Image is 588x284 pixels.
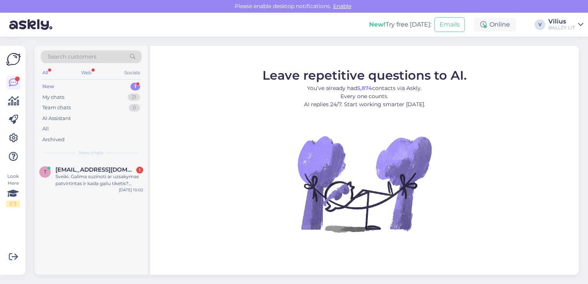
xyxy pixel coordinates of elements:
[42,83,54,90] div: New
[262,67,467,82] span: Leave repetitive questions to AI.
[41,68,50,78] div: All
[42,94,64,101] div: My chats
[535,19,545,30] div: V
[369,20,431,29] div: Try free [DATE]:
[136,167,143,174] div: 1
[434,17,465,32] button: Emails
[129,104,140,112] div: 0
[42,115,71,122] div: AI Assistant
[6,173,20,207] div: Look Here
[80,68,93,78] div: Web
[55,166,135,173] span: termytas@gmail.com
[48,53,97,61] span: Search customers
[548,18,575,25] div: Vilius
[474,18,516,32] div: Online
[369,21,386,28] b: New!
[331,3,354,10] span: Enable
[42,104,71,112] div: Team chats
[357,84,372,91] b: 5,874
[123,68,142,78] div: Socials
[548,18,583,31] a: ViliusBALLZY LIT
[262,84,467,108] p: You’ve already had contacts via Askly. Every one counts. AI replies 24/7. Start working smarter [...
[6,52,21,67] img: Askly Logo
[42,125,49,133] div: All
[130,83,140,90] div: 1
[119,187,143,193] div: [DATE] 10:02
[42,136,65,144] div: Archived
[128,94,140,101] div: 21
[6,200,20,207] div: 1 / 3
[44,169,47,175] span: t
[79,149,104,156] span: New chats
[295,114,434,253] img: No Chat active
[548,25,575,31] div: BALLZY LIT
[55,173,143,187] div: Sveiki. Galima suzinoti ar uzsakymas patvirtintas ir kada galiu tiketis? 70060272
